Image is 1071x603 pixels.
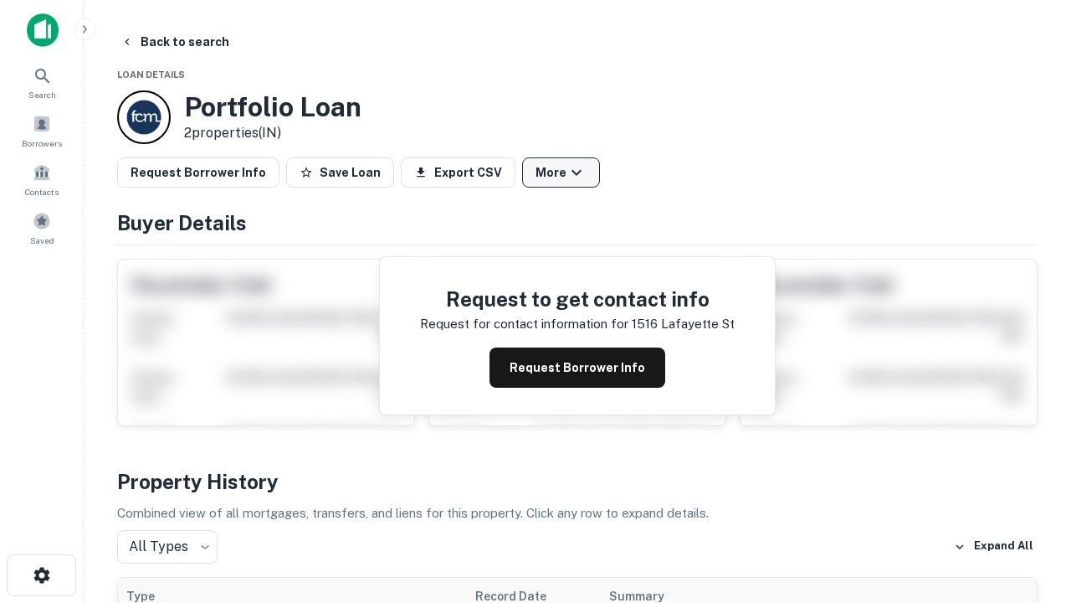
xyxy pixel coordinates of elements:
span: Search [28,88,56,101]
h4: Buyer Details [117,208,1038,238]
p: 1516 lafayette st [632,314,735,334]
button: Export CSV [401,157,515,188]
button: More [522,157,600,188]
p: 2 properties (IN) [184,123,361,143]
span: Saved [30,234,54,247]
button: Save Loan [286,157,394,188]
h4: Property History [117,466,1038,497]
a: Contacts [5,157,79,202]
iframe: Chat Widget [987,469,1071,549]
button: Expand All [950,534,1038,559]
p: Request for contact information for [420,314,628,334]
button: Back to search [114,27,236,57]
a: Search [5,59,79,105]
button: Request Borrower Info [117,157,279,188]
p: Combined view of all mortgages, transfers, and liens for this property. Click any row to expand d... [117,503,1038,523]
img: capitalize-icon.png [27,13,59,47]
a: Borrowers [5,108,79,153]
span: Contacts [25,185,59,198]
h4: Request to get contact info [420,284,735,314]
span: Loan Details [117,70,185,80]
button: Request Borrower Info [489,348,665,388]
div: All Types [117,530,218,564]
h3: Portfolio Loan [184,91,361,123]
a: Saved [5,205,79,250]
span: Borrowers [22,137,62,150]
